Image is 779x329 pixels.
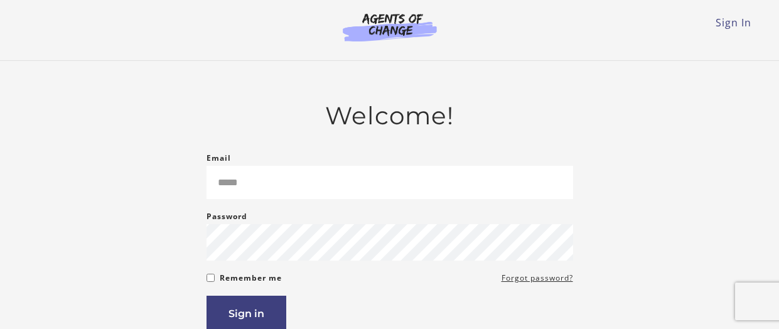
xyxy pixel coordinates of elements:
[207,101,573,131] h2: Welcome!
[502,271,573,286] a: Forgot password?
[330,13,450,41] img: Agents of Change Logo
[207,209,247,224] label: Password
[716,16,751,30] a: Sign In
[207,151,231,166] label: Email
[220,271,282,286] label: Remember me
